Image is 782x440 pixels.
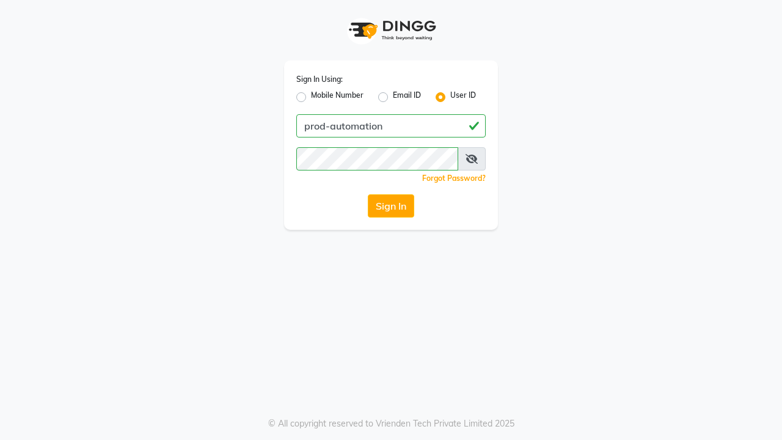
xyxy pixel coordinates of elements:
[393,90,421,105] label: Email ID
[296,114,486,137] input: Username
[422,174,486,183] a: Forgot Password?
[296,147,458,170] input: Username
[450,90,476,105] label: User ID
[342,12,440,48] img: logo1.svg
[296,74,343,85] label: Sign In Using:
[311,90,364,105] label: Mobile Number
[368,194,414,218] button: Sign In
